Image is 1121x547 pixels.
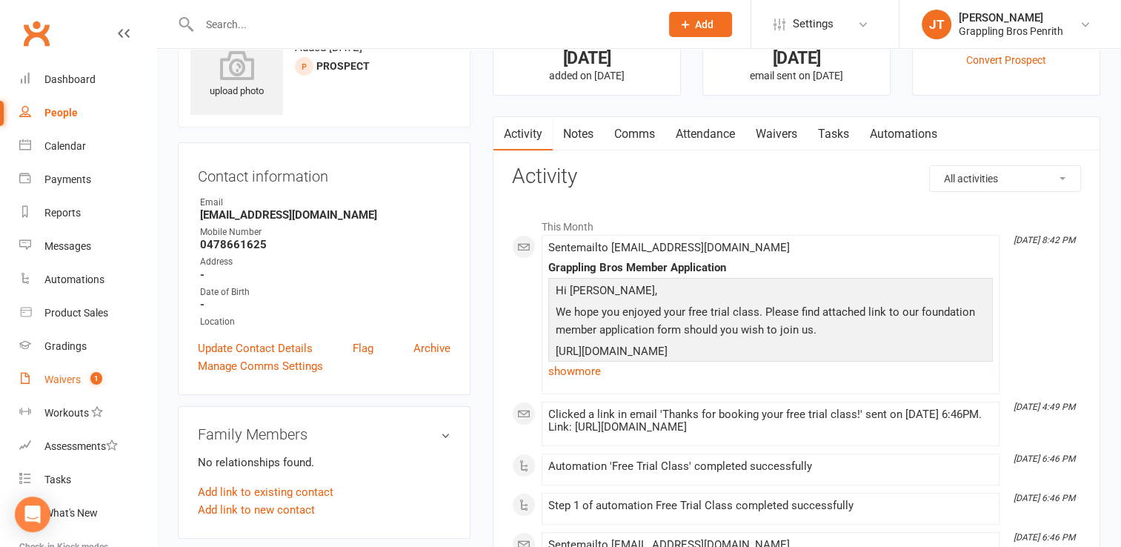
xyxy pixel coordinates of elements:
a: Workouts [19,397,156,430]
a: Messages [19,230,156,263]
div: Gradings [44,340,87,352]
strong: - [200,298,450,311]
div: Assessments [44,440,118,452]
i: [DATE] 8:42 PM [1014,235,1075,245]
a: People [19,96,156,130]
a: Assessments [19,430,156,463]
h3: Activity [512,165,1081,188]
a: show more [548,361,993,382]
h3: Contact information [198,162,450,185]
div: Open Intercom Messenger [15,497,50,532]
a: Add link to existing contact [198,483,333,501]
div: Email [200,196,450,210]
div: JT [922,10,951,39]
div: Calendar [44,140,86,152]
a: Automations [859,117,948,151]
li: This Month [512,211,1081,235]
div: Workouts [44,407,89,419]
p: added on [DATE] [507,70,667,82]
a: Product Sales [19,296,156,330]
snap: prospect [316,60,370,72]
div: Mobile Number [200,225,450,239]
a: Waivers [745,117,808,151]
div: Location [200,315,450,329]
a: Clubworx [18,15,55,52]
span: Sent email to [EMAIL_ADDRESS][DOMAIN_NAME] [548,241,790,254]
a: Activity [493,117,553,151]
span: Add [695,19,713,30]
p: Hi [PERSON_NAME], [552,282,989,303]
a: Manage Comms Settings [198,357,323,375]
a: Gradings [19,330,156,363]
strong: 0478661625 [200,238,450,251]
a: Waivers 1 [19,363,156,397]
span: 1 [90,372,102,385]
div: Date of Birth [200,285,450,299]
input: Search... [195,14,650,35]
a: Attendance [665,117,745,151]
div: upload photo [190,50,283,99]
strong: - [200,268,450,282]
div: Address [200,255,450,269]
div: Dashboard [44,73,96,85]
div: Grappling Bros Member Application [548,262,993,274]
i: [DATE] 6:46 PM [1014,532,1075,543]
a: Payments [19,163,156,196]
a: Flag [353,339,373,357]
p: [URL][DOMAIN_NAME] [552,342,989,364]
a: Tasks [19,463,156,497]
div: Waivers [44,374,81,385]
button: Add [669,12,732,37]
strong: [EMAIL_ADDRESS][DOMAIN_NAME] [200,208,450,222]
span: Settings [793,7,834,41]
h3: Family Members [198,426,450,442]
i: [DATE] 6:46 PM [1014,493,1075,503]
a: Comms [604,117,665,151]
a: Convert Prospect [966,54,1046,66]
div: Tasks [44,474,71,485]
div: People [44,107,78,119]
a: Add link to new contact [198,501,315,519]
div: [PERSON_NAME] [959,11,1063,24]
a: Calendar [19,130,156,163]
a: Dashboard [19,63,156,96]
a: Notes [553,117,604,151]
p: We hope you enjoyed your free trial class. Please find attached link to our foundation member app... [552,303,989,342]
a: Automations [19,263,156,296]
div: Messages [44,240,91,252]
a: Tasks [808,117,859,151]
div: Reports [44,207,81,219]
p: email sent on [DATE] [716,70,876,82]
div: [DATE] [507,50,667,66]
a: Reports [19,196,156,230]
i: [DATE] 4:49 PM [1014,402,1075,412]
div: Grappling Bros Penrith [959,24,1063,38]
div: Clicked a link in email 'Thanks for booking your free trial class!' sent on [DATE] 6:46PM. Link: ... [548,408,993,434]
i: [DATE] 6:46 PM [1014,454,1075,464]
a: Update Contact Details [198,339,313,357]
div: Automations [44,273,104,285]
div: Product Sales [44,307,108,319]
div: [DATE] [716,50,876,66]
a: Archive [413,339,450,357]
a: What's New [19,497,156,530]
div: What's New [44,507,98,519]
p: No relationships found. [198,454,450,471]
div: Payments [44,173,91,185]
div: Step 1 of automation Free Trial Class completed successfully [548,500,993,512]
div: Automation 'Free Trial Class' completed successfully [548,460,993,473]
